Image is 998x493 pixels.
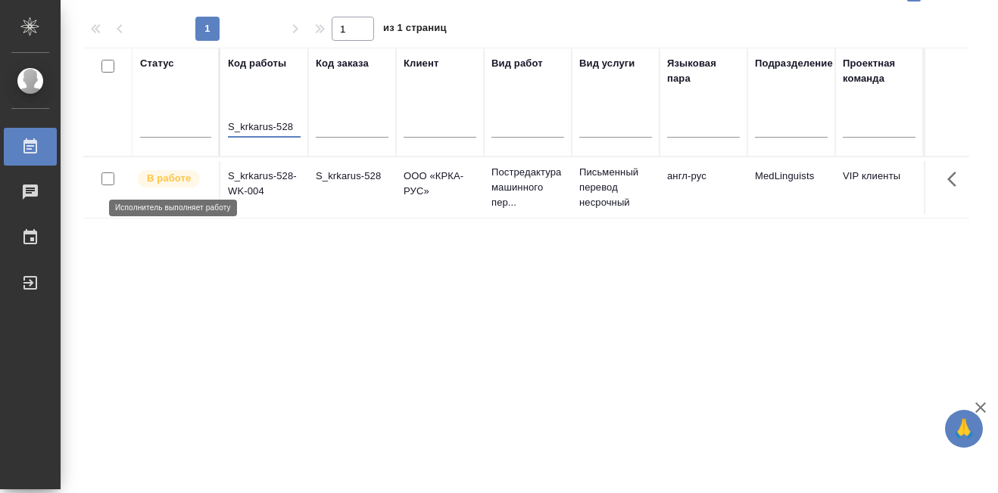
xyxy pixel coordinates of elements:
[579,56,635,71] div: Вид услуги
[404,56,438,71] div: Клиент
[404,169,476,199] p: ООО «КРКА-РУС»
[945,410,983,448] button: 🙏
[843,56,915,86] div: Проектная команда
[835,161,923,214] td: VIP клиенты
[147,171,191,186] p: В работе
[228,56,286,71] div: Код работы
[938,161,975,197] button: Здесь прячутся важные кнопки
[755,56,833,71] div: Подразделение
[951,413,977,445] span: 🙏
[579,165,652,210] p: Письменный перевод несрочный
[667,56,740,86] div: Языковая пара
[491,56,543,71] div: Вид работ
[383,19,447,41] span: из 1 страниц
[220,161,308,214] td: S_krkarus-528-WK-004
[316,56,369,71] div: Код заказа
[316,169,388,184] div: S_krkarus-528
[660,161,747,214] td: англ-рус
[491,165,564,210] p: Постредактура машинного пер...
[747,161,835,214] td: MedLinguists
[140,56,174,71] div: Статус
